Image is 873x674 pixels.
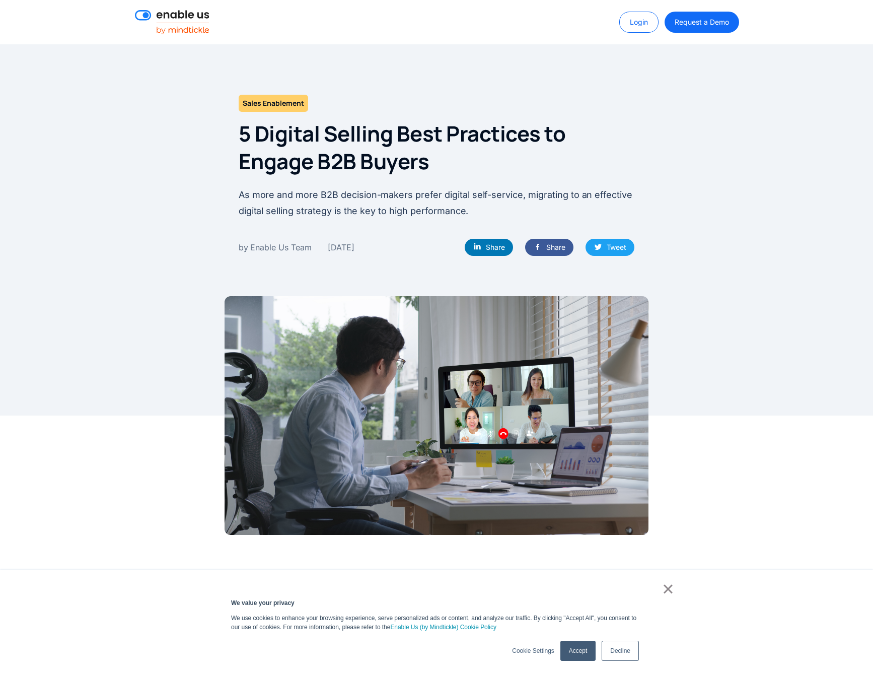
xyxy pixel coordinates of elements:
p: As more and more B2B decision-makers prefer digital self-service, migrating to an effective digit... [239,187,635,219]
a: × [662,584,674,593]
h2: Sales Enablement [239,95,308,112]
h1: 5 Digital Selling Best Practices to Engage B2B Buyers [239,120,635,175]
a: Share [525,239,573,256]
a: Login [619,12,659,33]
p: We use cookies to enhance your browsing experience, serve personalized ads or content, and analyz... [231,614,642,632]
a: Cookie Settings [512,646,554,655]
div: [DATE] [328,241,354,254]
a: Share [465,239,513,256]
a: Decline [602,641,639,661]
a: Accept [560,641,596,661]
a: Request a Demo [665,12,739,33]
strong: We value your privacy [231,599,295,606]
a: Enable Us (by Mindtickle) Cookie Policy [390,623,496,632]
a: Tweet [586,239,635,256]
div: by [239,241,248,254]
div: Enable Us Team [250,241,312,254]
